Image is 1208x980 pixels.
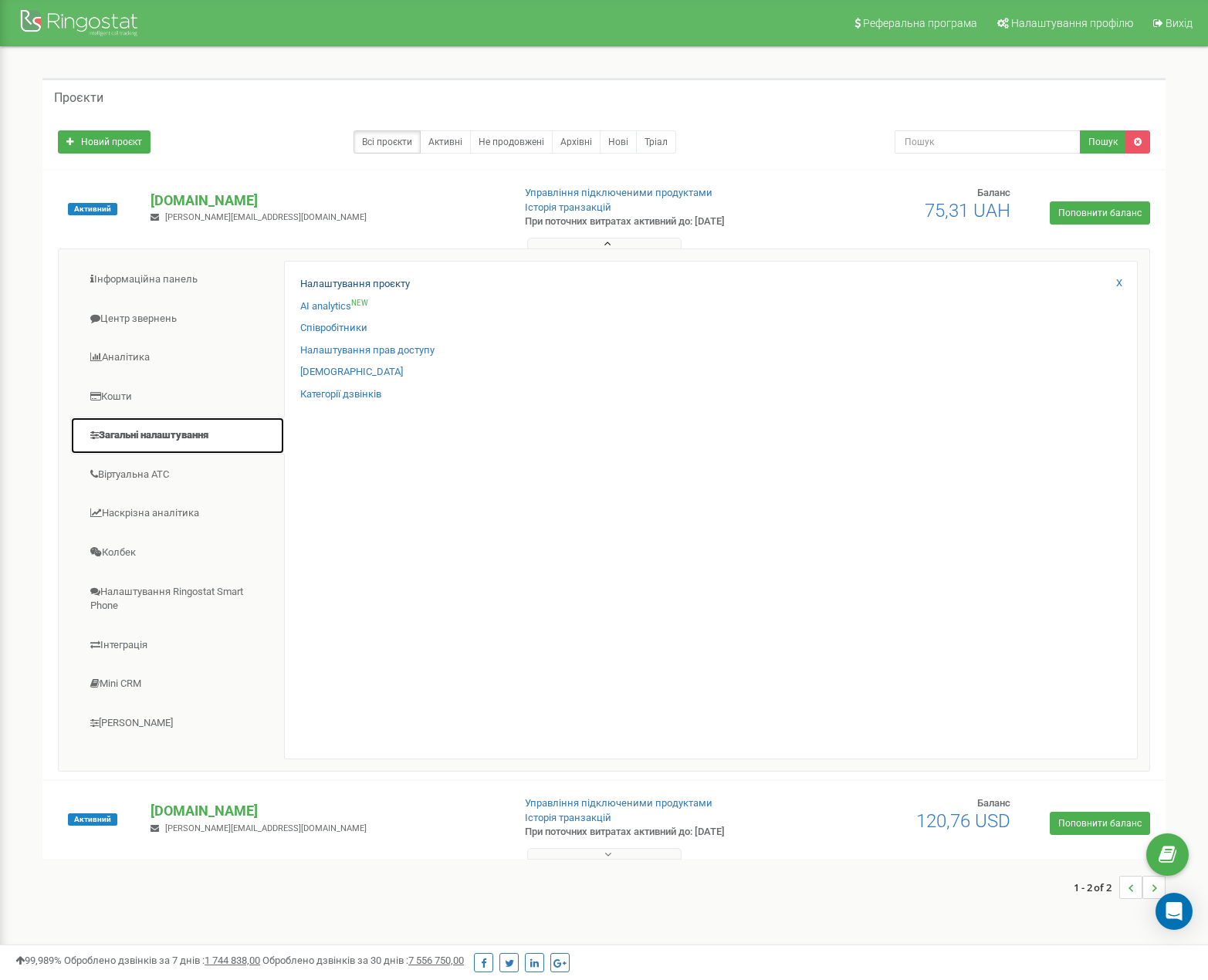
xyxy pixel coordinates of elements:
p: [DOMAIN_NAME] [151,801,499,821]
a: Налаштування проєкту [300,277,410,292]
a: Не продовжені [470,130,553,154]
span: 120,76 USD [916,810,1010,832]
p: При поточних витратах активний до: [DATE] [525,825,780,840]
a: Архівні [552,130,601,154]
a: Категорії дзвінків [300,387,381,402]
a: Загальні налаштування [70,417,285,455]
a: [DEMOGRAPHIC_DATA] [300,365,403,380]
input: Пошук [895,130,1081,154]
p: При поточних витратах активний до: [DATE] [525,215,780,229]
a: AI analyticsNEW [300,299,368,314]
a: [PERSON_NAME] [70,705,285,742]
a: Новий проєкт [58,130,151,154]
sup: NEW [351,299,368,307]
span: [PERSON_NAME][EMAIL_ADDRESS][DOMAIN_NAME] [165,823,367,833]
span: 75,31 UAH [925,200,1010,221]
a: Історія транзакцій [525,201,611,213]
a: Управління підключеними продуктами [525,797,712,809]
a: Налаштування прав доступу [300,343,435,358]
span: [PERSON_NAME][EMAIL_ADDRESS][DOMAIN_NAME] [165,212,367,222]
a: Колбек [70,534,285,572]
a: Налаштування Ringostat Smart Phone [70,573,285,625]
a: Віртуальна АТС [70,456,285,494]
nav: ... [1074,860,1166,914]
p: [DOMAIN_NAME] [151,191,499,211]
button: Пошук [1080,130,1126,154]
span: 1 - 2 of 2 [1074,876,1119,899]
a: Поповнити баланс [1050,201,1150,225]
a: Наскрізна аналітика [70,495,285,532]
span: Баланс [977,187,1010,198]
a: Співробітники [300,321,367,336]
a: Інформаційна панель [70,261,285,299]
a: Історія транзакцій [525,812,611,823]
a: Всі проєкти [354,130,421,154]
span: Активний [68,203,117,215]
h5: Проєкти [54,91,103,105]
a: Центр звернень [70,300,285,338]
a: Поповнити баланс [1050,812,1150,835]
div: Open Intercom Messenger [1156,893,1193,930]
span: Активний [68,813,117,826]
span: Налаштування профілю [1011,17,1133,29]
span: Вихід [1166,17,1193,29]
a: Тріал [636,130,676,154]
a: Кошти [70,378,285,416]
a: Інтеграція [70,627,285,664]
a: Нові [600,130,637,154]
a: Аналiтика [70,339,285,377]
span: Реферальна програма [863,17,977,29]
a: Mini CRM [70,665,285,703]
a: Управління підключеними продуктами [525,187,712,198]
a: Активні [420,130,471,154]
a: X [1116,276,1122,291]
span: Баланс [977,797,1010,809]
